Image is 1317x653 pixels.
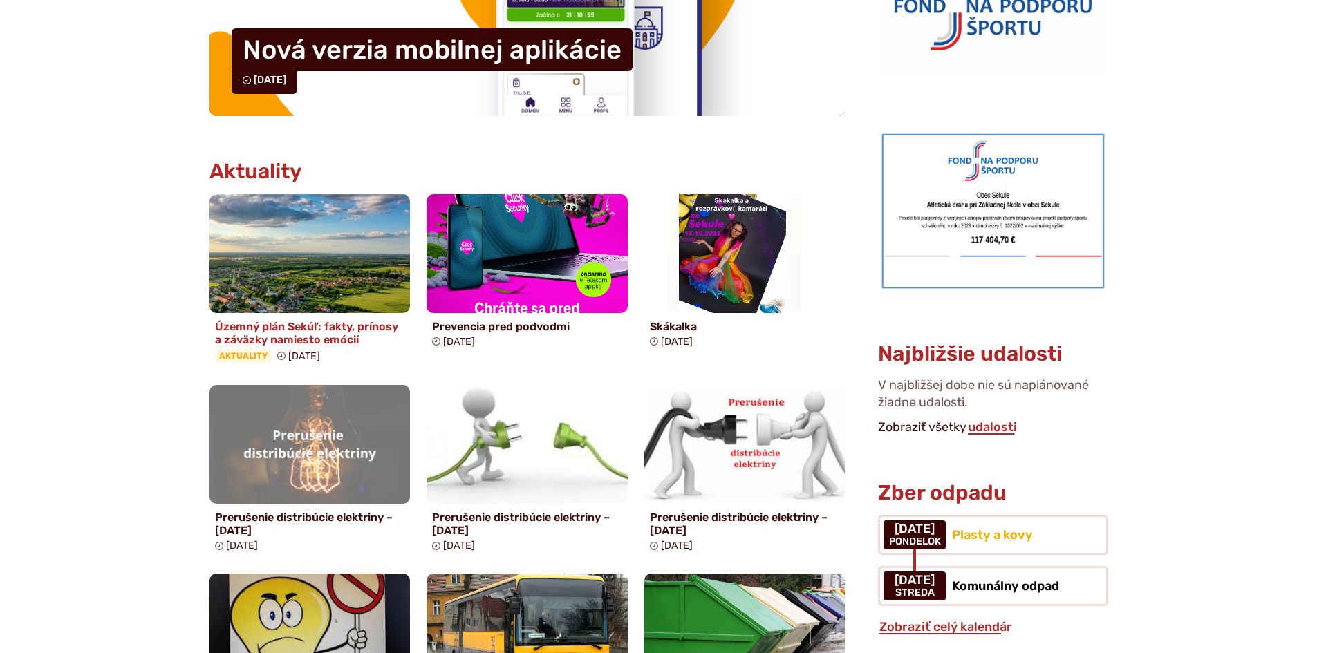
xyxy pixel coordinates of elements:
[878,377,1108,417] p: V najbližšej dobe nie sú naplánované žiadne udalosti.
[878,619,1014,634] a: Zobraziť celý kalendár
[878,130,1108,292] img: draha.png
[232,28,633,71] h4: Nová verzia mobilnej aplikácie
[226,540,258,551] span: [DATE]
[644,385,846,557] a: Prerušenie distribúcie elektriny – [DATE] [DATE]
[427,194,628,353] a: Prevencia pred podvodmi [DATE]
[215,320,405,346] h4: Územný plán Sekúľ: fakty, prínosy a záväzky namiesto emócií
[443,336,475,348] span: [DATE]
[878,515,1108,555] a: Plasty a kovy [DATE] pondelok
[878,343,1062,366] h3: Najbližšie udalosti
[650,320,840,333] h4: Skákalka
[952,578,1059,594] span: Komunálny odpad
[878,566,1108,606] a: Komunálny odpad [DATE] streda
[209,194,411,368] a: Územný plán Sekúľ: fakty, prínosy a záväzky namiesto emócií Aktuality [DATE]
[644,194,846,353] a: Skákalka [DATE]
[427,385,628,557] a: Prerušenie distribúcie elektriny – [DATE] [DATE]
[254,74,286,86] span: [DATE]
[966,419,1018,435] a: Zobraziť všetky udalosti
[878,417,1108,438] p: Zobraziť všetky
[432,511,622,537] h4: Prerušenie distribúcie elektriny – [DATE]
[432,320,622,333] h4: Prevencia pred podvodmi
[661,336,693,348] span: [DATE]
[878,482,1108,504] h3: Zber odpadu
[895,587,935,598] span: streda
[288,350,320,362] span: [DATE]
[650,511,840,537] h4: Prerušenie distribúcie elektriny – [DATE]
[215,511,405,537] h4: Prerušenie distribúcie elektriny – [DATE]
[209,160,302,183] h3: Aktuality
[895,574,935,587] span: [DATE]
[952,527,1033,542] span: Plasty a kovy
[889,536,941,547] span: pondelok
[215,349,272,363] span: Aktuality
[661,540,693,551] span: [DATE]
[443,540,475,551] span: [DATE]
[209,385,411,557] a: Prerušenie distribúcie elektriny – [DATE] [DATE]
[889,522,941,536] span: [DATE]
